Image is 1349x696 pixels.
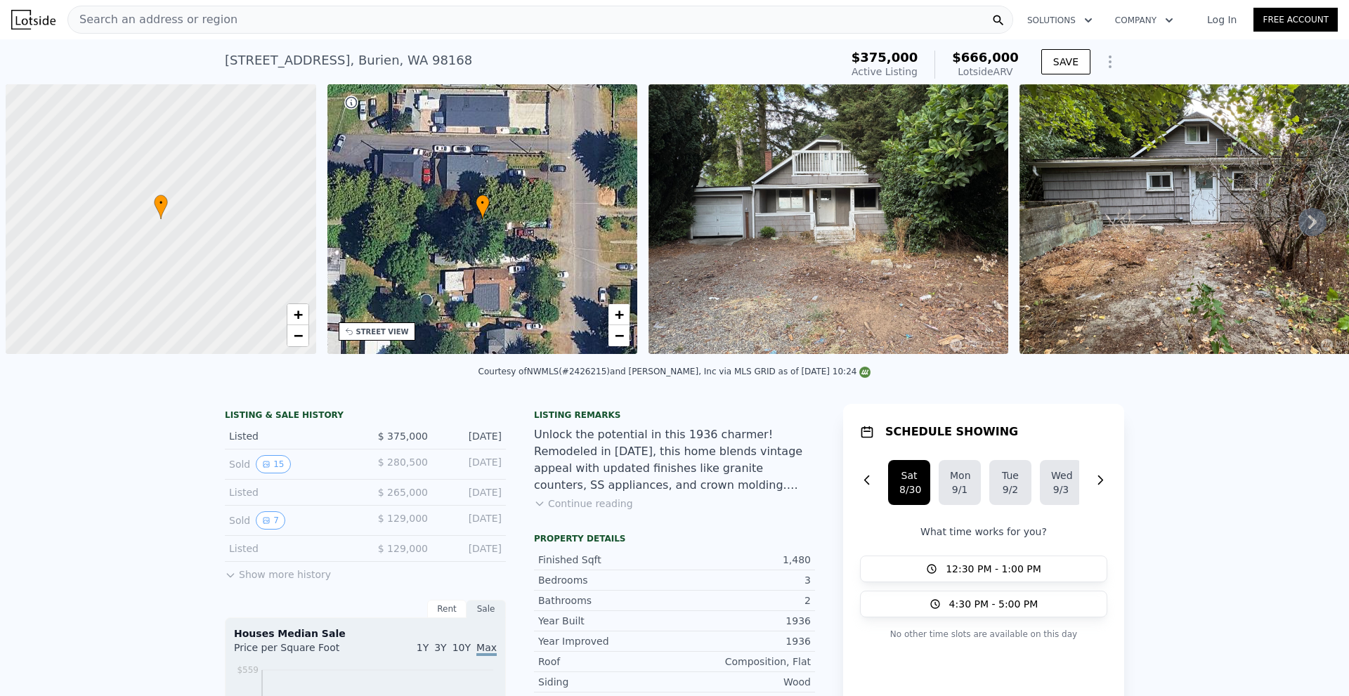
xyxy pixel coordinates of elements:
[229,455,354,473] div: Sold
[287,304,308,325] a: Zoom in
[476,197,490,209] span: •
[674,655,811,669] div: Composition, Flat
[68,11,237,28] span: Search an address or region
[1001,482,1020,497] div: 9/2
[674,593,811,608] div: 2
[229,511,354,530] div: Sold
[949,597,1038,611] span: 4:30 PM - 5:00 PM
[615,327,624,344] span: −
[534,426,815,494] div: Unlock the potential in this 1936 charmer! Remodeled in [DATE], this home blends vintage appeal w...
[860,626,1107,643] p: No other time slots are available on this day
[378,487,428,498] span: $ 265,000
[439,511,502,530] div: [DATE]
[888,460,930,505] button: Sat8/30
[225,51,472,70] div: [STREET_ADDRESS] , Burien , WA 98168
[234,626,497,641] div: Houses Median Sale
[538,593,674,608] div: Bathrooms
[538,573,674,587] div: Bedrooms
[534,409,815,421] div: Listing remarks
[852,50,918,65] span: $375,000
[378,543,428,554] span: $ 129,000
[439,455,502,473] div: [DATE]
[378,431,428,442] span: $ 375,000
[885,423,1018,440] h1: SCHEDULE SHOWING
[427,600,467,618] div: Rent
[860,556,1107,582] button: 12:30 PM - 1:00 PM
[476,642,497,656] span: Max
[608,325,630,346] a: Zoom out
[538,675,674,689] div: Siding
[1051,482,1071,497] div: 9/3
[11,10,56,29] img: Lotside
[899,482,919,497] div: 8/30
[1051,468,1071,482] div: Wed
[478,367,871,376] div: Courtesy of NWMLS (#2426215) and [PERSON_NAME], Inc via MLS GRID as of [DATE] 10:24
[674,553,811,567] div: 1,480
[674,675,811,689] div: Wood
[1190,13,1253,27] a: Log In
[852,66,918,77] span: Active Listing
[154,197,168,209] span: •
[1016,8,1104,33] button: Solutions
[439,485,502,499] div: [DATE]
[1096,48,1124,76] button: Show Options
[674,573,811,587] div: 3
[538,553,674,567] div: Finished Sqft
[293,327,302,344] span: −
[939,460,981,505] button: Mon9/1
[287,325,308,346] a: Zoom out
[860,525,1107,539] p: What time works for you?
[229,541,354,556] div: Listed
[899,468,919,482] div: Sat
[989,460,1031,505] button: Tue9/2
[417,642,429,653] span: 1Y
[950,468,970,482] div: Mon
[952,65,1019,79] div: Lotside ARV
[378,457,428,468] span: $ 280,500
[154,195,168,219] div: •
[608,304,630,325] a: Zoom in
[256,511,285,530] button: View historical data
[674,614,811,628] div: 1936
[534,533,815,544] div: Property details
[649,84,1008,354] img: Sale: 167582672 Parcel: 97570328
[439,541,502,556] div: [DATE]
[674,634,811,648] div: 1936
[229,429,354,443] div: Listed
[256,455,290,473] button: View historical data
[434,642,446,653] span: 3Y
[538,655,674,669] div: Roof
[1001,468,1020,482] div: Tue
[859,367,871,378] img: NWMLS Logo
[452,642,471,653] span: 10Y
[1253,8,1338,32] a: Free Account
[476,195,490,219] div: •
[1040,460,1082,505] button: Wed9/3
[1104,8,1185,33] button: Company
[225,562,331,582] button: Show more history
[439,429,502,443] div: [DATE]
[538,634,674,648] div: Year Improved
[234,641,365,663] div: Price per Square Foot
[860,591,1107,617] button: 4:30 PM - 5:00 PM
[615,306,624,323] span: +
[237,665,259,675] tspan: $559
[534,497,633,511] button: Continue reading
[538,614,674,628] div: Year Built
[946,562,1041,576] span: 12:30 PM - 1:00 PM
[225,409,506,423] div: LISTING & SALE HISTORY
[950,482,970,497] div: 9/1
[1041,49,1090,74] button: SAVE
[229,485,354,499] div: Listed
[378,513,428,524] span: $ 129,000
[467,600,506,618] div: Sale
[952,50,1019,65] span: $666,000
[293,306,302,323] span: +
[356,327,409,337] div: STREET VIEW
